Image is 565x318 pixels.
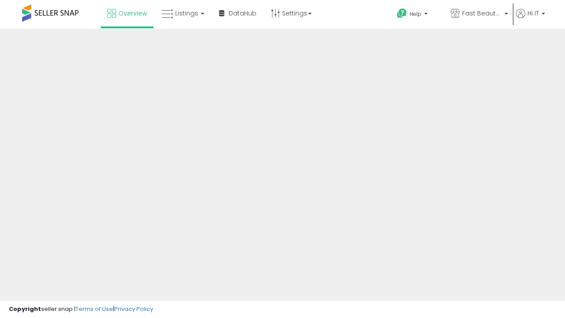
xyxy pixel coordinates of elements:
[118,9,147,18] span: Overview
[390,1,443,29] a: Help
[516,9,545,29] a: Hi IT
[229,9,256,18] span: DataHub
[9,305,153,314] div: seller snap | |
[462,9,502,18] span: Fast Beauty ([GEOGRAPHIC_DATA])
[410,10,422,18] span: Help
[175,9,198,18] span: Listings
[527,9,539,18] span: Hi IT
[114,305,153,313] a: Privacy Policy
[9,305,41,313] strong: Copyright
[396,8,407,19] i: Get Help
[75,305,113,313] a: Terms of Use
